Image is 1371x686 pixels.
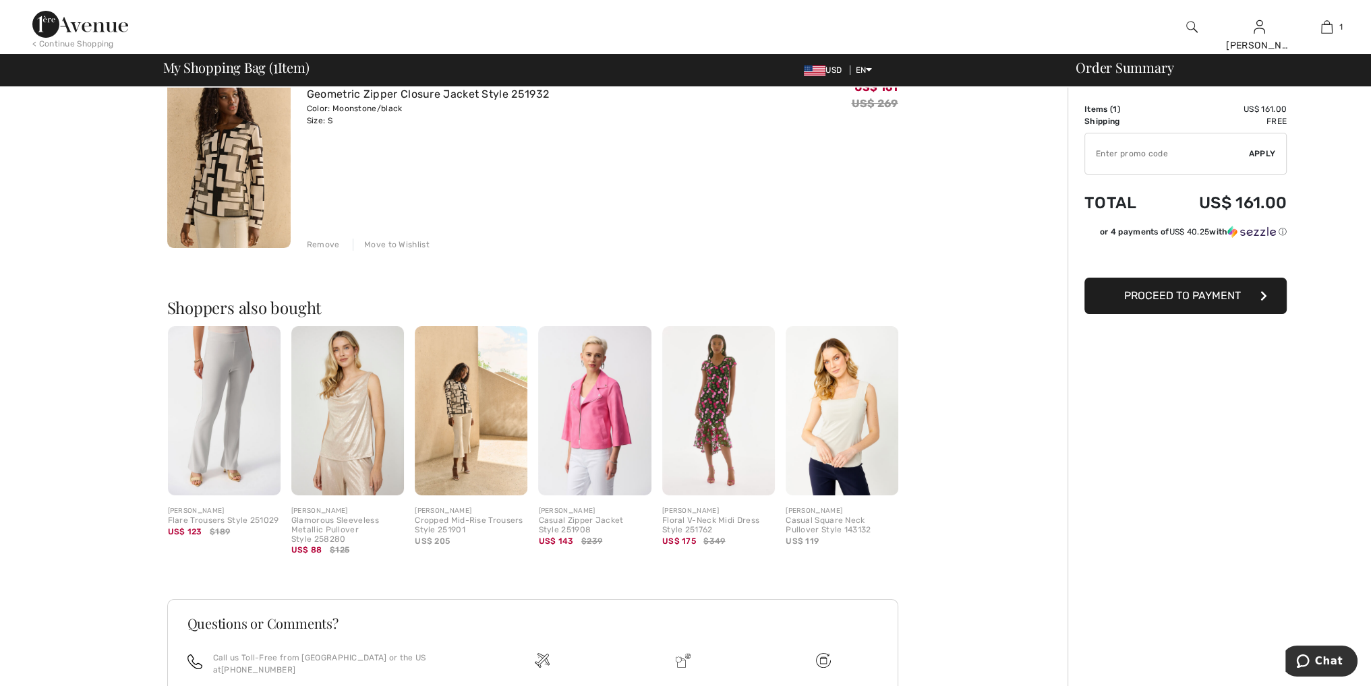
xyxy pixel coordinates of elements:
div: Flare Trousers Style 251029 [168,516,281,526]
img: Floral V-Neck Midi Dress Style 251762 [662,326,775,495]
td: Free [1160,115,1287,127]
div: or 4 payments ofUS$ 40.25withSezzle Click to learn more about Sezzle [1084,226,1287,243]
iframe: Opens a widget where you can chat to one of our agents [1285,646,1358,679]
h2: Shoppers also bought [167,299,909,315]
td: US$ 161.00 [1160,103,1287,115]
span: US$ 119 [786,536,819,546]
div: [PERSON_NAME] [415,506,527,516]
span: 1 [1339,21,1343,33]
img: Cropped Mid-Rise Trousers Style 251901 [415,326,527,495]
span: US$ 143 [538,536,573,546]
span: $125 [330,544,349,556]
div: [PERSON_NAME] [786,506,898,516]
img: Casual Zipper Jacket Style 251908 [538,326,651,495]
p: Call us Toll-Free from [GEOGRAPHIC_DATA] or the US at [213,652,457,676]
div: [PERSON_NAME] [291,506,404,516]
div: Color: Moonstone/black Size: S [307,102,549,127]
div: [PERSON_NAME] [662,506,775,516]
a: Geometric Zipper Closure Jacket Style 251932 [307,88,549,100]
div: Cropped Mid-Rise Trousers Style 251901 [415,516,527,535]
span: US$ 88 [291,545,322,555]
span: $239 [581,535,602,547]
span: 1 [1113,104,1117,114]
s: US$ 269 [851,97,898,110]
h3: Questions or Comments? [187,617,878,630]
td: Total [1084,180,1160,226]
div: [PERSON_NAME] [168,506,281,516]
img: My Info [1254,19,1265,35]
td: US$ 161.00 [1160,180,1287,226]
span: My Shopping Bag ( Item) [163,61,310,74]
span: US$ 123 [168,527,202,536]
img: Casual Square Neck Pullover Style 143132 [786,326,898,495]
img: call [187,654,202,669]
div: Glamorous Sleeveless Metallic Pullover Style 258280 [291,516,404,544]
img: Glamorous Sleeveless Metallic Pullover Style 258280 [291,326,404,495]
img: 1ère Avenue [32,11,128,38]
span: Proceed to Payment [1124,289,1241,302]
img: Geometric Zipper Closure Jacket Style 251932 [167,63,291,248]
span: EN [856,65,873,75]
img: Free shipping on orders over $99 [816,653,831,668]
span: US$ 161 [854,81,898,94]
span: US$ 40.25 [1169,227,1209,237]
span: US$ 175 [662,536,696,546]
div: Remove [307,239,340,251]
iframe: PayPal-paypal [1084,243,1287,273]
img: Delivery is a breeze since we pay the duties! [676,653,691,668]
div: Floral V-Neck Midi Dress Style 251762 [662,516,775,535]
input: Promo code [1085,133,1249,174]
span: 1 [273,57,278,75]
a: 1 [1293,19,1360,35]
td: Shipping [1084,115,1160,127]
img: US Dollar [804,65,825,76]
div: Casual Zipper Jacket Style 251908 [538,516,651,535]
img: My Bag [1321,19,1333,35]
img: search the website [1186,19,1198,35]
span: US$ 205 [415,536,450,546]
div: Order Summary [1059,61,1363,74]
span: Apply [1249,148,1276,160]
a: Sign In [1254,20,1265,33]
span: $189 [210,526,230,538]
div: Move to Wishlist [353,239,430,251]
span: USD [804,65,847,75]
td: Items ( ) [1084,103,1160,115]
div: [PERSON_NAME] [1226,38,1292,53]
button: Proceed to Payment [1084,278,1287,314]
div: or 4 payments of with [1100,226,1287,238]
div: [PERSON_NAME] [538,506,651,516]
span: $349 [703,535,725,547]
div: Casual Square Neck Pullover Style 143132 [786,516,898,535]
img: Free shipping on orders over $99 [535,653,550,668]
img: Flare Trousers Style 251029 [168,326,281,495]
div: < Continue Shopping [32,38,114,50]
img: Sezzle [1227,226,1276,238]
a: [PHONE_NUMBER] [221,665,295,675]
